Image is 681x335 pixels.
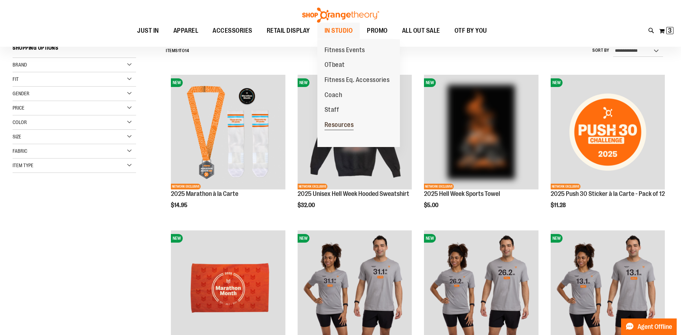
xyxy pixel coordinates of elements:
[298,234,309,243] span: NEW
[171,234,183,243] span: NEW
[424,202,439,208] span: $5.00
[298,190,409,197] a: 2025 Unisex Hell Week Hooded Sweatshirt
[298,78,309,87] span: NEW
[424,190,500,197] a: 2025 Hell Week Sports Towel
[166,45,189,56] h2: Items to
[173,23,199,39] span: APPAREL
[171,184,201,189] span: NETWORK EXCLUSIVE
[298,75,412,190] a: 2025 Hell Week Hooded SweatshirtNEWNETWORK EXCLUSIVE
[13,162,33,168] span: Item Type
[301,8,380,23] img: Shop Orangetheory
[171,75,285,189] img: 2025 Marathon à la Carte
[13,91,29,96] span: Gender
[171,190,238,197] a: 2025 Marathon à la Carte
[367,23,388,39] span: PROMO
[13,76,19,82] span: Fit
[551,202,567,208] span: $11.28
[424,78,436,87] span: NEW
[13,105,24,111] span: Price
[325,46,365,55] span: Fitness Events
[325,121,354,130] span: Resources
[298,202,316,208] span: $32.00
[171,202,188,208] span: $14.95
[668,27,672,34] span: 3
[185,48,189,53] span: 14
[551,234,563,243] span: NEW
[424,234,436,243] span: NEW
[325,76,390,85] span: Fitness Eq. Accessories
[402,23,440,39] span: ALL OUT SALE
[325,106,339,115] span: Staff
[551,190,665,197] a: 2025 Push 30 Sticker à la Carte - Pack of 12
[13,148,27,154] span: Fabric
[13,119,27,125] span: Color
[547,71,668,226] div: product
[551,75,665,189] img: 2025 Push 30 Sticker à la Carte - Pack of 12
[325,61,345,70] span: OTbeat
[171,78,183,87] span: NEW
[137,23,159,39] span: JUST IN
[167,71,289,226] div: product
[551,184,580,189] span: NETWORK EXCLUSIVE
[551,78,563,87] span: NEW
[298,75,412,189] img: 2025 Hell Week Hooded Sweatshirt
[420,71,542,226] div: product
[13,134,21,139] span: Size
[638,323,672,330] span: Agent Offline
[171,75,285,190] a: 2025 Marathon à la CarteNEWNETWORK EXCLUSIVE
[325,91,342,100] span: Coach
[424,184,454,189] span: NETWORK EXCLUSIVE
[454,23,487,39] span: OTF BY YOU
[325,23,353,39] span: IN STUDIO
[213,23,252,39] span: ACCESSORIES
[13,62,27,68] span: Brand
[551,75,665,190] a: 2025 Push 30 Sticker à la Carte - Pack of 12NEWNETWORK EXCLUSIVE
[298,184,327,189] span: NETWORK EXCLUSIVE
[294,71,415,226] div: product
[424,75,538,190] a: 2025 Hell Week Sports TowelNEWNETWORK EXCLUSIVE
[621,318,677,335] button: Agent Offline
[178,48,180,53] span: 1
[424,75,538,189] img: 2025 Hell Week Sports Towel
[267,23,310,39] span: RETAIL DISPLAY
[592,47,610,54] label: Sort By
[13,42,136,58] strong: Shopping Options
